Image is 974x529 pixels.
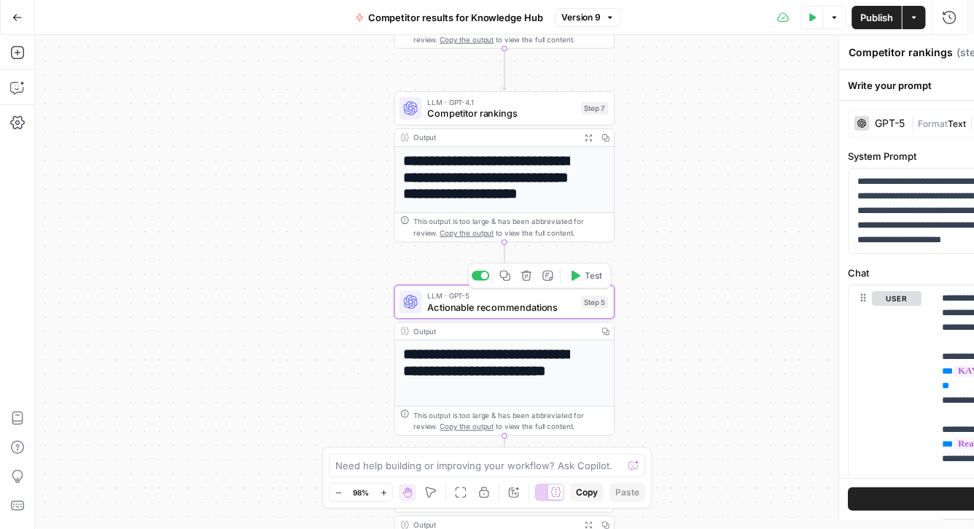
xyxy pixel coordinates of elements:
[555,8,620,27] button: Version 9
[564,266,607,285] button: Test
[440,35,494,44] span: Copy the output
[849,45,953,60] textarea: Competitor rankings
[852,6,903,29] button: Publish
[413,409,608,432] div: This output is too large & has been abbreviated for review. to view the full content.
[585,269,601,282] span: Test
[860,10,893,25] span: Publish
[911,115,918,130] span: |
[346,6,552,29] button: Competitor results for Knowledge Hub
[428,96,576,108] span: LLM · GPT-4.1
[413,23,608,45] div: This output is too large & has been abbreviated for review. to view the full content.
[413,325,593,337] div: Output
[428,290,576,301] span: LLM · GPT-5
[368,10,543,25] span: Competitor results for Knowledge Hub
[581,296,608,309] div: Step 5
[615,486,639,499] span: Paste
[353,487,369,498] span: 98%
[440,422,494,431] span: Copy the output
[581,102,608,115] div: Step 7
[948,118,966,129] span: Text
[428,107,576,121] span: Competitor rankings
[609,483,645,502] button: Paste
[918,118,948,129] span: Format
[576,486,598,499] span: Copy
[413,216,608,239] div: This output is too large & has been abbreviated for review. to view the full content.
[872,291,922,306] button: user
[428,300,576,314] span: Actionable recommendations
[875,118,905,128] div: GPT-5
[502,48,507,90] g: Edge from step_1 to step_7
[561,11,601,24] span: Version 9
[413,132,575,144] div: Output
[440,228,494,237] span: Copy the output
[570,483,604,502] button: Copy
